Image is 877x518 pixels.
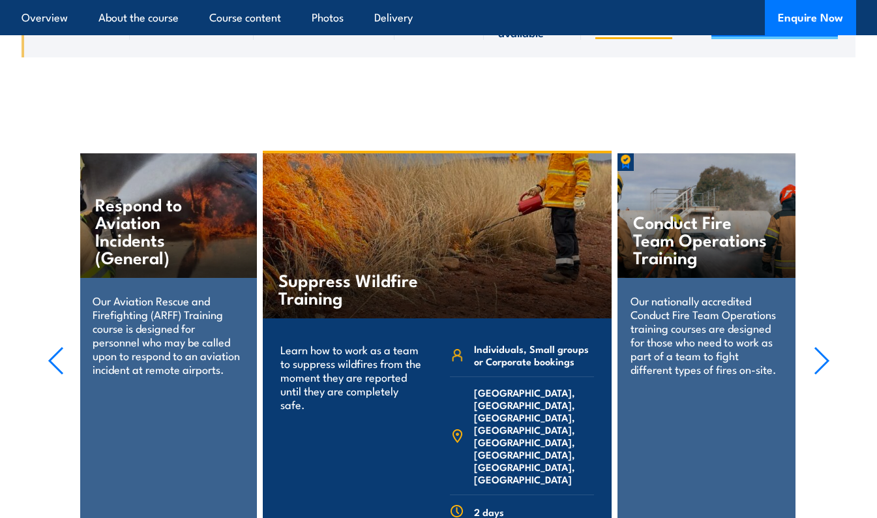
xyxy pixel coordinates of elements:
h4: Conduct Fire Team Operations Training [633,213,769,266]
span: 2 days [474,506,504,518]
h4: Respond to Aviation Incidents (General) [95,195,231,266]
h4: Suppress Wildfire Training [278,271,432,306]
span: Individuals, Small groups or Corporate bookings [474,343,594,367]
p: Our Aviation Rescue and Firefighting (ARFF) Training course is designed for personnel who may be ... [93,294,245,376]
p: Learn how to work as a team to suppress wildfires from the moment they are reported until they ar... [280,343,424,411]
span: [GEOGRAPHIC_DATA], [GEOGRAPHIC_DATA], [GEOGRAPHIC_DATA], [GEOGRAPHIC_DATA], [GEOGRAPHIC_DATA], [G... [474,386,594,485]
p: Our nationally accredited Conduct Fire Team Operations training courses are designed for those wh... [631,294,782,376]
span: 8 of 8 available [498,10,567,40]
